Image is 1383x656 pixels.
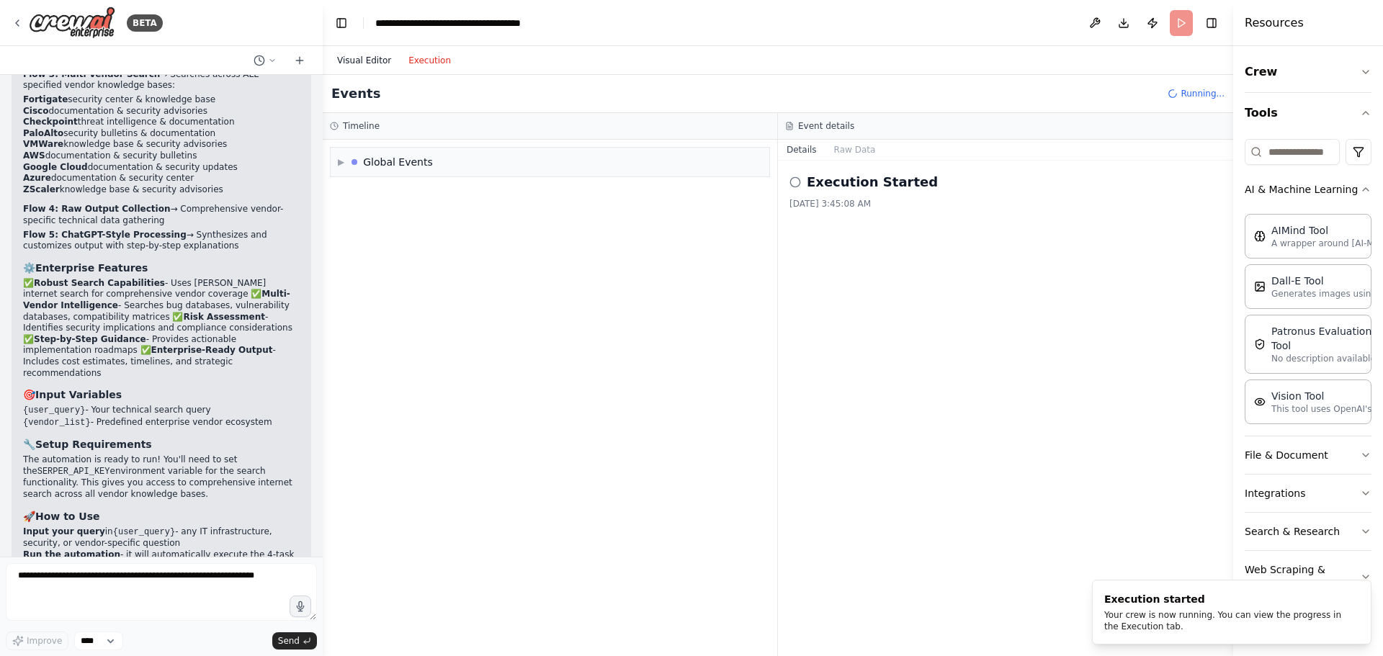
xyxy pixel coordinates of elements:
[23,128,63,138] strong: PaloAlto
[1181,88,1225,99] span: Running...
[29,6,115,39] img: Logo
[23,184,60,194] strong: ZScaler
[34,278,165,288] strong: Robust Search Capabilities
[23,162,88,172] strong: Google Cloud
[23,106,300,117] li: documentation & security advisories
[1254,230,1266,242] img: AIMindTool
[290,596,311,617] button: Click to speak your automation idea
[23,526,105,536] strong: Input your query
[798,120,854,132] h3: Event details
[789,198,1222,210] div: [DATE] 3:45:08 AM
[272,632,317,650] button: Send
[23,106,48,116] strong: Cisco
[23,69,160,79] strong: Flow 3: Multi-Vendor Search
[23,417,300,429] li: - Predefined enterprise vendor ecosystem
[278,635,300,647] span: Send
[23,117,78,127] strong: Checkpoint
[328,52,400,69] button: Visual Editor
[23,94,68,104] strong: Fortigate
[343,120,380,132] h3: Timeline
[1201,13,1222,33] button: Hide right sidebar
[1104,609,1353,632] div: Your crew is now running. You can view the progress in the Execution tab.
[338,156,344,168] span: ▶
[1245,208,1371,436] div: AI & Machine Learning
[23,261,300,275] h3: ⚙️
[23,437,300,451] h3: 🔧
[23,162,300,174] li: documentation & security updates
[23,204,170,214] strong: Flow 4: Raw Output Collection
[34,334,146,344] strong: Step-by-Step Guidance
[23,405,85,415] code: {user_query}
[23,204,300,226] p: → Comprehensive vendor-specific technical data gathering
[331,84,380,104] h2: Events
[23,173,300,184] li: documentation & security center
[23,418,91,428] code: {vendor_list}
[151,345,273,355] strong: Enterprise-Ready Output
[35,389,122,400] strong: Input Variables
[23,94,300,106] li: security center & knowledge base
[23,289,290,310] strong: Multi-Vendor Intelligence
[127,14,163,32] div: BETA
[23,549,300,572] li: - it will automatically execute the 4-task workflow
[183,312,265,322] strong: Risk Assessment
[288,52,311,69] button: Start a new chat
[23,128,300,140] li: security bulletins & documentation
[1254,338,1266,350] img: PatronusEvalTool
[331,13,352,33] button: Hide left sidebar
[1245,93,1371,133] button: Tools
[1245,436,1371,474] button: File & Document
[23,454,300,500] p: The automation is ready to run! You'll need to set the environment variable for the search functi...
[23,509,300,524] h3: 🚀
[23,405,300,417] li: - Your technical search query
[35,511,100,522] strong: How to Use
[23,230,300,252] p: → Synthesizes and customizes output with step-by-step explanations
[23,230,187,240] strong: Flow 5: ChatGPT-Style Processing
[23,184,300,196] li: knowledge base & security advisories
[23,173,51,183] strong: Azure
[1271,324,1376,353] div: Patronus Evaluation Tool
[825,140,885,160] button: Raw Data
[23,150,300,162] li: documentation & security bulletins
[35,262,148,274] strong: Enterprise Features
[23,526,300,549] li: in - any IT infrastructure, security, or vendor-specific question
[1245,475,1371,512] button: Integrations
[35,439,152,450] strong: Setup Requirements
[1254,281,1266,292] img: DallETool
[1245,551,1371,603] button: Web Scraping & Browsing
[27,635,62,647] span: Improve
[113,527,175,537] code: {user_query}
[1254,396,1266,408] img: VisionTool
[807,172,938,192] h2: Execution Started
[23,139,63,149] strong: VMWare
[1245,52,1371,92] button: Crew
[1104,592,1353,606] div: Execution started
[248,52,282,69] button: Switch to previous chat
[23,278,300,379] p: ✅ - Uses [PERSON_NAME] internet search for comprehensive vendor coverage ✅ - Searches bug databas...
[400,52,460,69] button: Execution
[778,140,825,160] button: Details
[23,117,300,128] li: threat intelligence & documentation
[23,150,45,161] strong: AWS
[1245,171,1371,208] button: AI & Machine Learning
[1245,14,1304,32] h4: Resources
[363,155,433,169] div: Global Events
[23,387,300,402] h3: 🎯
[23,139,300,150] li: knowledge base & security advisories
[23,549,120,560] strong: Run the automation
[375,16,537,30] nav: breadcrumb
[1245,513,1371,550] button: Search & Research
[6,632,68,650] button: Improve
[23,69,300,91] p: → Searches across ALL specified vendor knowledge bases:
[1271,353,1376,364] p: No description available
[37,467,110,477] code: SERPER_API_KEY
[1245,133,1371,615] div: Tools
